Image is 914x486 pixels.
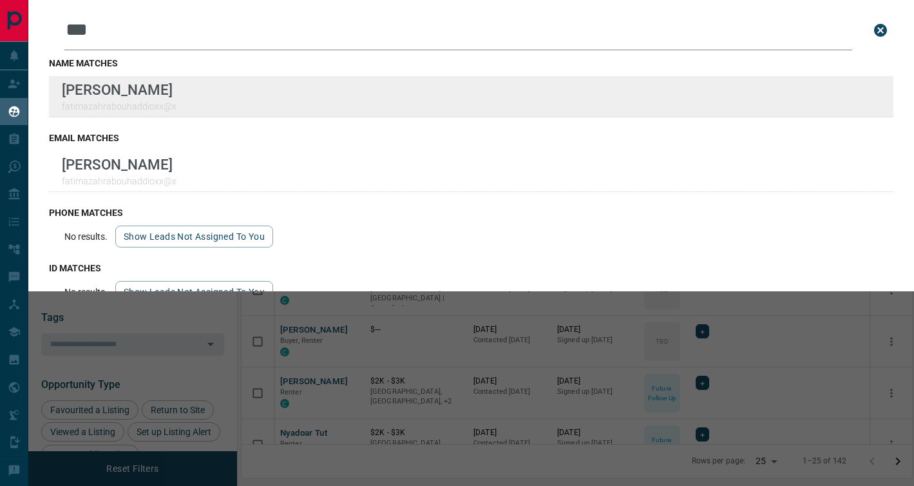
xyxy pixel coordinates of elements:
[868,17,893,43] button: close search bar
[62,176,176,186] p: fatimazahrabouhaddioxx@x
[62,156,176,173] p: [PERSON_NAME]
[62,81,176,98] p: [PERSON_NAME]
[115,226,273,248] button: show leads not assigned to you
[49,208,893,218] h3: phone matches
[115,281,273,303] button: show leads not assigned to you
[64,287,108,297] p: No results.
[62,101,176,112] p: fatimazahrabouhaddioxx@x
[49,133,893,143] h3: email matches
[49,58,893,68] h3: name matches
[49,263,893,273] h3: id matches
[64,231,108,242] p: No results.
